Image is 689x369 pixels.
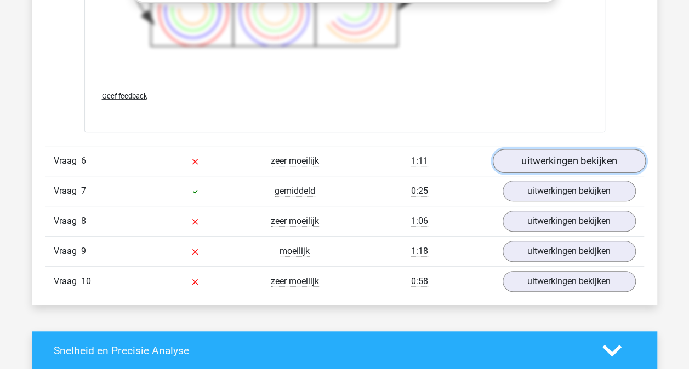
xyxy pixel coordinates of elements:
a: uitwerkingen bekijken [503,181,636,201]
span: 6 [81,155,86,166]
span: Vraag [54,215,81,228]
h4: Snelheid en Precisie Analyse [54,344,586,357]
span: zeer moeilijk [271,216,319,227]
span: Vraag [54,184,81,198]
span: 8 [81,216,86,226]
a: uitwerkingen bekijken [492,149,645,173]
a: uitwerkingen bekijken [503,271,636,292]
span: Vraag [54,245,81,258]
span: 1:18 [411,246,428,257]
span: 10 [81,276,91,286]
span: 7 [81,186,86,196]
span: Geef feedback [102,92,147,100]
span: Vraag [54,154,81,168]
span: 0:58 [411,276,428,287]
span: Vraag [54,275,81,288]
a: uitwerkingen bekijken [503,211,636,232]
span: 0:25 [411,186,428,197]
span: zeer moeilijk [271,155,319,166]
a: uitwerkingen bekijken [503,241,636,262]
span: gemiddeld [275,186,315,197]
span: moeilijk [280,246,310,257]
span: zeer moeilijk [271,276,319,287]
span: 1:11 [411,155,428,166]
span: 1:06 [411,216,428,227]
span: 9 [81,246,86,256]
